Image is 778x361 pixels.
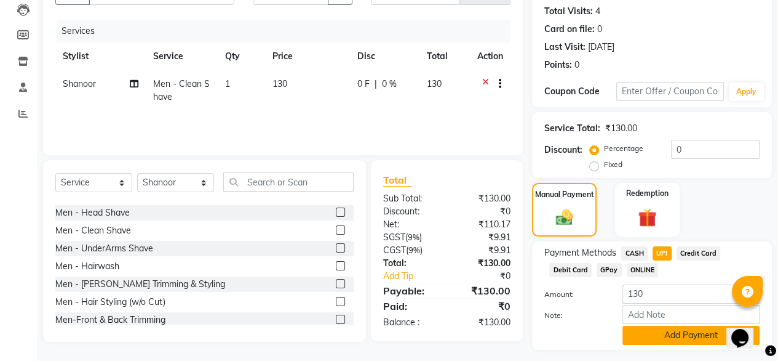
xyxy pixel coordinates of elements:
[374,205,447,218] div: Discount:
[427,78,442,89] span: 130
[225,78,230,89] span: 1
[605,122,637,135] div: ₹130.00
[63,78,96,89] span: Shanoor
[447,192,520,205] div: ₹130.00
[604,159,622,170] label: Fixed
[470,43,510,70] th: Action
[55,278,225,291] div: Men - [PERSON_NAME] Trimming & Styling
[447,299,520,314] div: ₹0
[447,231,520,244] div: ₹9.91
[544,122,600,135] div: Service Total:
[588,41,614,54] div: [DATE]
[544,59,572,71] div: Points:
[374,257,447,270] div: Total:
[383,232,405,243] span: SGST
[544,23,595,36] div: Card on file:
[459,270,520,283] div: ₹0
[382,78,397,91] span: 0 %
[374,299,447,314] div: Paid:
[374,231,447,244] div: ( )
[408,245,420,255] span: 9%
[55,314,165,327] div: Men-Front & Back Trimming
[544,85,616,98] div: Coupon Code
[55,296,165,309] div: Men - Hair Styling (w/o Cut)
[55,43,146,70] th: Stylist
[616,82,724,101] input: Enter Offer / Coupon Code
[535,189,594,200] label: Manual Payment
[622,305,760,324] input: Add Note
[374,244,447,257] div: ( )
[375,78,377,91] span: |
[447,244,520,257] div: ₹9.91
[218,43,265,70] th: Qty
[265,43,350,70] th: Price
[677,246,721,261] span: Credit Card
[55,242,153,255] div: Men - UnderArms Shave
[622,285,760,304] input: Amount
[632,206,662,229] img: _gift.svg
[383,174,411,187] span: Total
[729,83,764,101] button: Apply
[408,232,419,242] span: 9%
[374,192,447,205] div: Sub Total:
[374,316,447,329] div: Balance :
[57,20,520,43] div: Services
[604,143,643,154] label: Percentage
[383,245,406,256] span: CGST
[272,78,287,89] span: 130
[544,41,585,54] div: Last Visit:
[574,59,579,71] div: 0
[621,246,648,261] span: CASH
[626,188,669,199] label: Redemption
[55,206,130,219] div: Men - Head Shave
[549,263,592,277] span: Debit Card
[595,5,600,18] div: 4
[535,289,613,300] label: Amount:
[550,208,579,227] img: _cash.svg
[55,224,131,237] div: Men - Clean Shave
[447,205,520,218] div: ₹0
[597,23,602,36] div: 0
[374,270,459,283] a: Add Tip
[447,257,520,270] div: ₹130.00
[447,218,520,231] div: ₹110.17
[350,43,419,70] th: Disc
[627,263,659,277] span: ONLINE
[419,43,470,70] th: Total
[653,246,672,261] span: UPI
[447,283,520,298] div: ₹130.00
[357,78,370,91] span: 0 F
[544,246,616,259] span: Payment Methods
[535,310,613,321] label: Note:
[622,326,760,345] button: Add Payment
[447,316,520,329] div: ₹130.00
[374,283,447,298] div: Payable:
[544,5,593,18] div: Total Visits:
[544,144,582,156] div: Discount:
[374,218,447,231] div: Net:
[726,312,766,349] iframe: chat widget
[55,260,119,273] div: Men - Hairwash
[597,263,622,277] span: GPay
[146,43,218,70] th: Service
[223,172,354,192] input: Search or Scan
[153,78,210,102] span: Men - Clean Shave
